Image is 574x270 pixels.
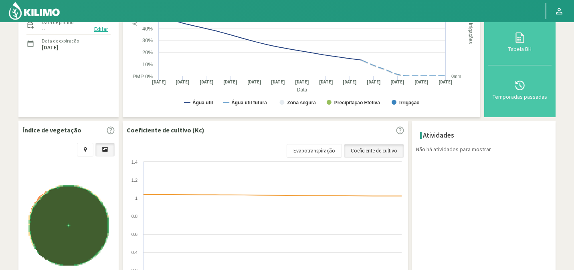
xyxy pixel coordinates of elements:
[423,132,454,139] h4: Atividades
[295,79,309,85] text: [DATE]
[390,79,404,85] text: [DATE]
[42,26,46,31] label: --
[142,37,153,43] text: 30%
[131,178,137,183] text: 1.2
[488,65,552,113] button: Temporadas passadas
[319,79,333,85] text: [DATE]
[271,79,285,85] text: [DATE]
[135,196,137,201] text: 1
[131,160,137,164] text: 1.4
[439,79,453,85] text: [DATE]
[42,37,79,45] label: Data de expiração
[132,7,138,26] text: Água útil
[247,79,261,85] text: [DATE]
[491,94,549,99] div: Temporadas passadas
[127,125,204,135] p: Coeficiente de cultivo (Kc)
[142,26,153,32] text: 40%
[451,74,461,79] text: 0mm
[287,144,342,158] a: Evapotranspiração
[297,87,307,93] text: Data
[142,61,153,67] text: 10%
[142,49,153,55] text: 20%
[416,145,556,154] p: Não há atividades para mostrar
[42,19,73,26] label: Data de plantio
[8,1,61,20] img: Kilimo
[131,232,137,237] text: 0.6
[28,185,109,266] img: 959633bc-cfe8-4da9-89a7-ed16602fc490_-_sentinel_-_2025-08-18.png
[414,79,428,85] text: [DATE]
[223,79,237,85] text: [DATE]
[491,46,549,52] div: Tabela BH
[399,100,420,106] text: Irrigação
[42,45,59,50] label: [DATE]
[367,79,381,85] text: [DATE]
[152,79,166,85] text: [DATE]
[488,17,552,65] button: Tabela BH
[287,100,316,106] text: Zona segura
[133,73,153,79] text: PMP 0%
[343,79,357,85] text: [DATE]
[344,144,404,158] a: Coeficiente de cultivo
[334,100,380,106] text: Precipitação Efetiva
[192,99,213,106] text: Água útil
[92,24,111,34] button: Editar
[22,125,81,135] p: Índice de vegetação
[131,214,137,219] text: 0.8
[131,250,137,255] text: 0.4
[200,79,214,85] text: [DATE]
[231,99,267,106] text: Água útil futura
[176,79,190,85] text: [DATE]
